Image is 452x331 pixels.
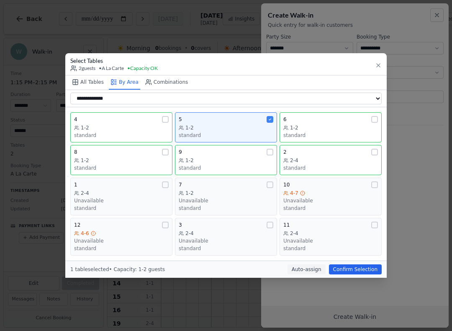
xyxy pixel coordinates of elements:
[283,181,290,188] span: 10
[70,75,105,90] button: All Tables
[81,157,89,164] span: 1-2
[179,149,182,155] span: 9
[329,264,382,274] button: Confirm Selection
[280,145,382,175] button: 22-4standard
[74,165,169,171] div: standard
[185,190,194,197] span: 1-2
[74,132,169,139] div: standard
[70,218,172,256] button: 124-6Unavailablestandard
[185,157,194,164] span: 1-2
[283,165,378,171] div: standard
[280,178,382,215] button: 104-7Unavailablestandard
[81,190,89,197] span: 2-4
[99,65,124,72] span: • A La Carte
[74,181,77,188] span: 1
[179,165,273,171] div: standard
[283,116,287,123] span: 6
[283,132,378,139] div: standard
[70,57,158,65] h3: Select Tables
[179,238,273,244] div: Unavailable
[179,245,273,252] div: standard
[175,145,277,175] button: 91-2standard
[283,245,378,252] div: standard
[81,230,89,237] span: 4-6
[74,222,80,228] span: 12
[280,218,382,256] button: 112-4Unavailablestandard
[175,218,277,256] button: 32-4Unavailablestandard
[283,205,378,212] div: standard
[179,222,182,228] span: 3
[70,178,172,215] button: 12-4Unavailablestandard
[283,222,290,228] span: 11
[290,124,298,131] span: 1-2
[74,238,169,244] div: Unavailable
[70,112,172,142] button: 41-2standard
[74,197,169,204] div: Unavailable
[179,132,273,139] div: standard
[185,230,194,237] span: 2-4
[70,145,172,175] button: 81-2standard
[144,75,190,90] button: Combinations
[127,65,158,72] span: • Capacity OK
[74,116,77,123] span: 4
[74,149,77,155] span: 8
[175,112,277,142] button: 51-2standard
[179,116,182,123] span: 5
[283,197,378,204] div: Unavailable
[179,181,182,188] span: 7
[179,197,273,204] div: Unavailable
[74,205,169,212] div: standard
[175,178,277,215] button: 71-2Unavailablestandard
[290,190,298,197] span: 4-7
[70,65,95,72] span: 2 guests
[280,112,382,142] button: 61-2standard
[185,124,194,131] span: 1-2
[81,124,89,131] span: 1-2
[290,157,298,164] span: 2-4
[109,75,140,90] button: By Area
[70,266,165,272] span: 1 table selected • Capacity: 1-2 guests
[283,238,378,244] div: Unavailable
[74,245,169,252] div: standard
[290,230,298,237] span: 2-4
[288,264,326,274] button: Auto-assign
[283,149,287,155] span: 2
[179,205,273,212] div: standard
